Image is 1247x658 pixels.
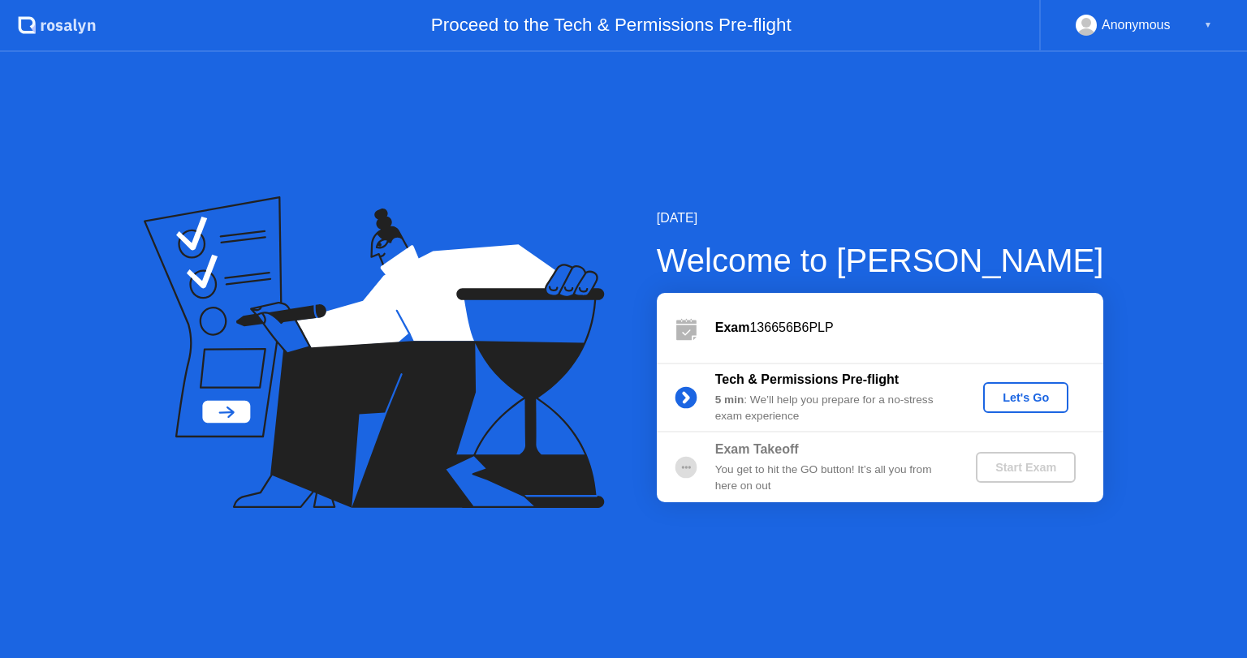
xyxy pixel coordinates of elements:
[1102,15,1171,36] div: Anonymous
[715,318,1103,338] div: 136656B6PLP
[715,394,744,406] b: 5 min
[976,452,1076,483] button: Start Exam
[990,391,1062,404] div: Let's Go
[1204,15,1212,36] div: ▼
[715,392,949,425] div: : We’ll help you prepare for a no-stress exam experience
[715,372,899,386] b: Tech & Permissions Pre-flight
[657,209,1104,228] div: [DATE]
[715,462,949,495] div: You get to hit the GO button! It’s all you from here on out
[715,442,799,456] b: Exam Takeoff
[715,320,750,334] b: Exam
[982,461,1069,474] div: Start Exam
[657,236,1104,285] div: Welcome to [PERSON_NAME]
[983,382,1068,413] button: Let's Go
